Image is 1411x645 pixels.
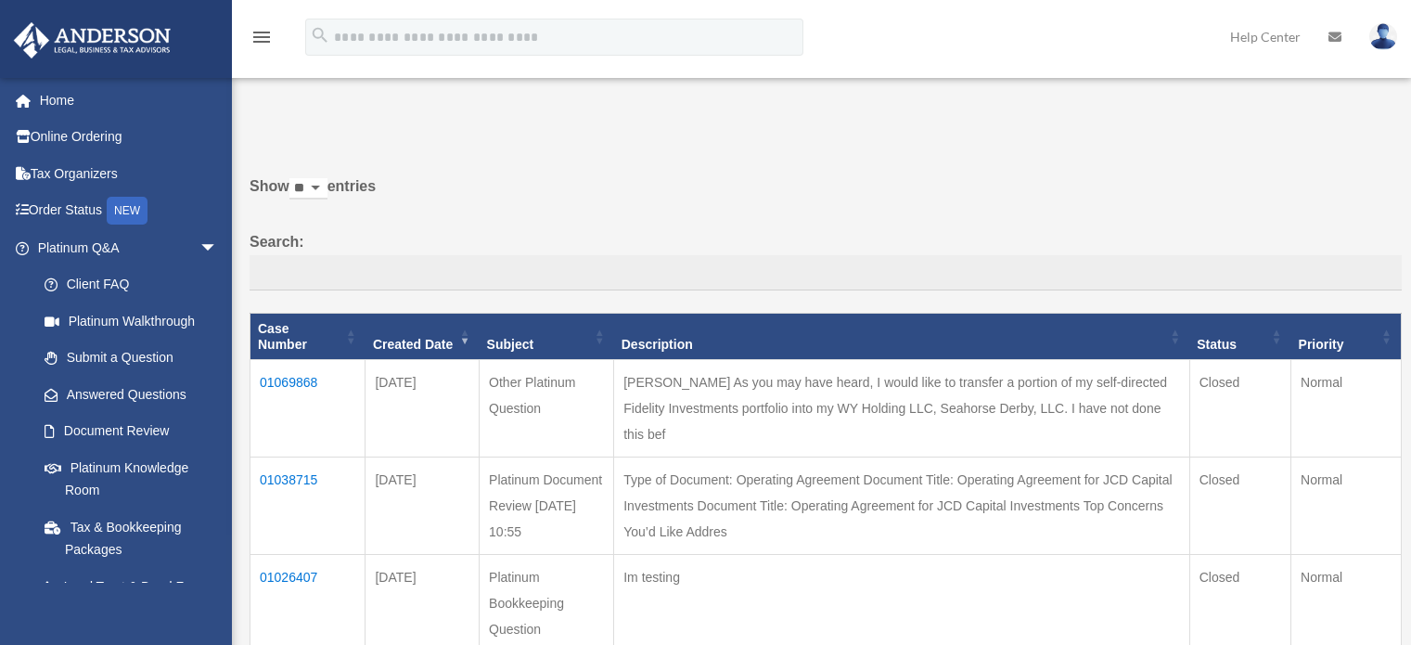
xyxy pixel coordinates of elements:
i: search [310,25,330,45]
td: Normal [1291,360,1402,458]
div: NEW [107,197,148,225]
a: Document Review [26,413,237,450]
a: Platinum Walkthrough [26,303,237,340]
td: 01069868 [250,360,366,458]
a: Tax Organizers [13,155,246,192]
img: User Pic [1369,23,1397,50]
td: [PERSON_NAME] As you may have heard, I would like to transfer a portion of my self-directed Fidel... [614,360,1189,458]
td: [DATE] [366,360,480,458]
select: Showentries [289,178,327,200]
i: menu [250,26,273,48]
td: 01038715 [250,458,366,555]
a: Submit a Question [26,340,237,377]
td: Other Platinum Question [480,360,614,458]
a: Land Trust & Deed Forum [26,568,237,605]
th: Case Number: activate to sort column ascending [250,313,366,360]
td: [DATE] [366,458,480,555]
th: Created Date: activate to sort column ascending [366,313,480,360]
th: Subject: activate to sort column ascending [480,313,614,360]
a: Client FAQ [26,266,237,303]
td: Closed [1189,458,1290,555]
a: Order StatusNEW [13,192,246,230]
label: Search: [250,229,1402,290]
img: Anderson Advisors Platinum Portal [8,22,176,58]
th: Description: activate to sort column ascending [614,313,1189,360]
td: Type of Document: Operating Agreement Document Title: Operating Agreement for JCD Capital Investm... [614,458,1189,555]
a: Platinum Knowledge Room [26,449,237,509]
a: Answered Questions [26,376,227,413]
a: menu [250,32,273,48]
a: Home [13,82,246,119]
span: arrow_drop_down [199,229,237,267]
label: Show entries [250,174,1402,218]
a: Platinum Q&Aarrow_drop_down [13,229,237,266]
td: Platinum Document Review [DATE] 10:55 [480,458,614,555]
a: Online Ordering [13,119,246,156]
th: Status: activate to sort column ascending [1189,313,1290,360]
td: Closed [1189,360,1290,458]
a: Tax & Bookkeeping Packages [26,509,237,568]
input: Search: [250,255,1402,290]
th: Priority: activate to sort column ascending [1291,313,1402,360]
td: Normal [1291,458,1402,555]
